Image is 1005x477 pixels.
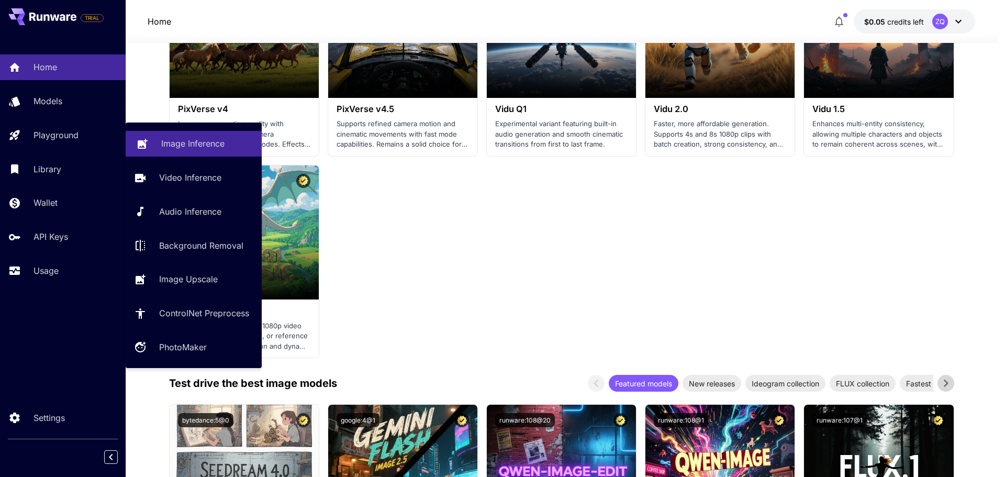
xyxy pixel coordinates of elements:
button: Certified Model – Vetted for best performance and includes a commercial license. [296,174,310,188]
button: Certified Model – Vetted for best performance and includes a commercial license. [296,413,310,427]
p: API Keys [33,230,68,243]
h3: PixVerse v4.5 [337,104,469,114]
span: credits left [887,17,924,26]
div: $0.05 [864,16,924,27]
button: $0.05 [854,9,975,34]
p: Faster, more affordable generation. Supports 4s and 8s 1080p clips with batch creation, strong co... [654,119,786,150]
span: Fastest models [900,378,964,389]
p: Models [33,95,62,107]
div: Collapse sidebar [112,448,126,467]
a: Image Inference [126,131,262,157]
h3: Vidu 2.0 [654,104,786,114]
a: Image Upscale [126,267,262,292]
span: Ideogram collection [745,378,825,389]
p: Video Inference [159,171,221,184]
span: Add your payment card to enable full platform functionality. [81,12,104,24]
a: PhotoMaker [126,335,262,360]
p: ControlNet Preprocess [159,307,249,319]
p: Usage [33,264,59,277]
p: Image Upscale [159,273,218,285]
p: Image Inference [161,137,225,150]
p: Playground [33,129,79,141]
span: $0.05 [864,17,887,26]
span: Featured models [609,378,678,389]
button: google:4@1 [337,413,379,427]
button: runware:108@1 [654,413,708,427]
p: Audio Inference [159,205,221,218]
p: Experimental variant featuring built-in audio generation and smooth cinematic transitions from fi... [495,119,628,150]
span: TRIAL [81,14,103,22]
button: Certified Model – Vetted for best performance and includes a commercial license. [772,413,786,427]
p: Background Removal [159,239,243,252]
a: ControlNet Preprocess [126,301,262,326]
p: Improves generation quality with support for advanced camera movements and motion modes. Effects ... [178,119,310,150]
span: FLUX collection [830,378,896,389]
button: Collapse sidebar [104,450,118,464]
h3: Vidu 1.5 [812,104,945,114]
p: Home [33,61,57,73]
p: PhotoMaker [159,341,207,353]
button: Certified Model – Vetted for best performance and includes a commercial license. [455,413,469,427]
h3: PixVerse v4 [178,104,310,114]
p: Supports refined camera motion and cinematic movements with fast mode capabilities. Remains a sol... [337,119,469,150]
p: Library [33,163,61,175]
a: Audio Inference [126,199,262,225]
p: Test drive the best image models [169,375,337,391]
p: Settings [33,412,65,424]
a: Video Inference [126,165,262,191]
button: Certified Model – Vetted for best performance and includes a commercial license. [613,413,628,427]
p: Wallet [33,196,58,209]
h3: Vidu Q1 [495,104,628,114]
p: Enhances multi-entity consistency, allowing multiple characters and objects to remain coherent ac... [812,119,945,150]
button: bytedance:5@0 [178,413,233,427]
p: Home [148,15,171,28]
nav: breadcrumb [148,15,171,28]
button: runware:108@20 [495,413,555,427]
div: ZQ [932,14,948,29]
button: runware:107@1 [812,413,867,427]
span: New releases [683,378,741,389]
button: Certified Model – Vetted for best performance and includes a commercial license. [931,413,945,427]
a: Background Removal [126,232,262,258]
